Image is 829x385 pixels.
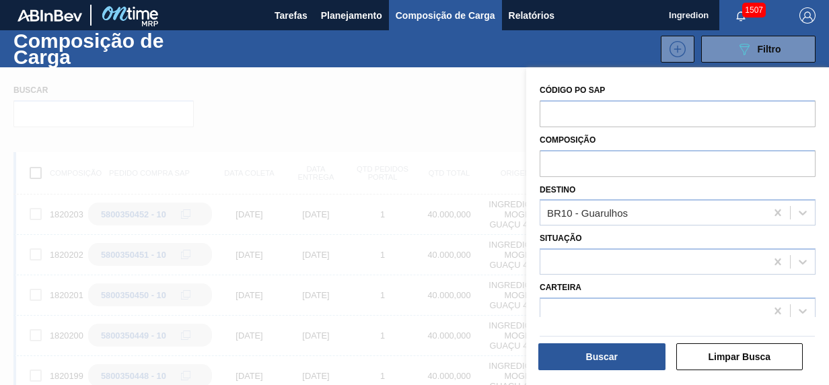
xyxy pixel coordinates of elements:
[540,85,605,95] label: Código PO SAP
[676,343,803,370] button: Limpar Busca
[17,9,82,22] img: TNhmsLtSVTkK8tSr43FrP2fwEKptu5GPRR3wAAAABJRU5ErkJggg==
[540,283,581,292] label: Carteira
[799,7,816,24] img: Logout
[538,343,665,370] button: Buscar
[540,135,596,145] label: Composição
[275,7,308,24] span: Tarefas
[758,44,781,55] span: Filtro
[654,36,694,63] div: Nova Composição
[742,3,766,17] span: 1507
[540,234,582,243] label: Situação
[547,207,628,219] div: BR10 - Guarulhos
[701,36,816,63] button: Filtro
[13,33,215,64] h1: Composição de Carga
[396,7,495,24] span: Composição de Carga
[540,185,575,195] label: Destino
[719,6,762,25] button: Notificações
[509,7,554,24] span: Relatórios
[321,7,382,24] span: Planejamento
